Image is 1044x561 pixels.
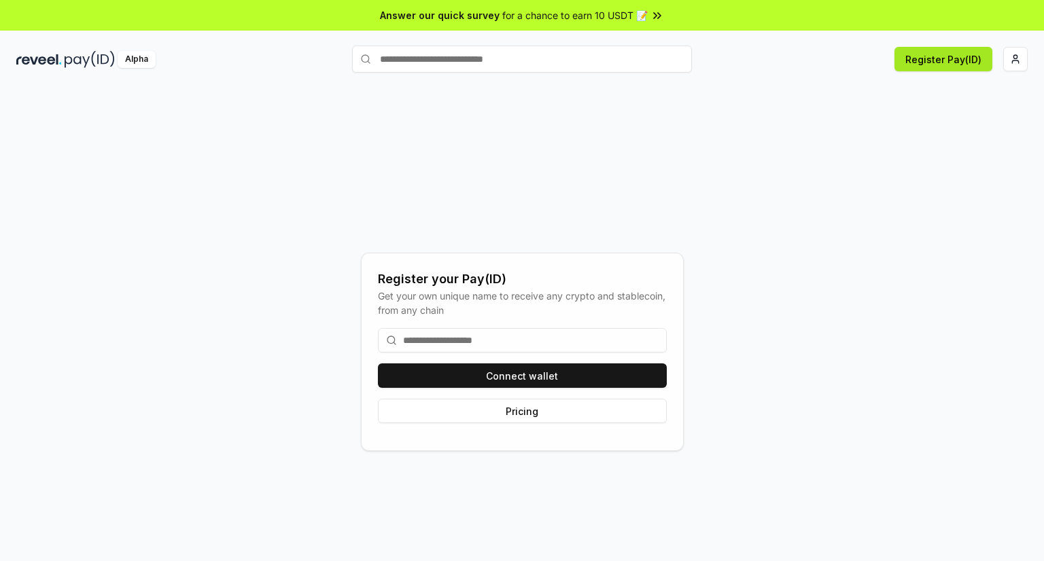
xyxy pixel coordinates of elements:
button: Connect wallet [378,363,667,388]
div: Alpha [118,51,156,68]
span: for a chance to earn 10 USDT 📝 [502,8,648,22]
img: pay_id [65,51,115,68]
button: Pricing [378,399,667,423]
button: Register Pay(ID) [894,47,992,71]
div: Get your own unique name to receive any crypto and stablecoin, from any chain [378,289,667,317]
img: reveel_dark [16,51,62,68]
span: Answer our quick survey [380,8,500,22]
div: Register your Pay(ID) [378,270,667,289]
